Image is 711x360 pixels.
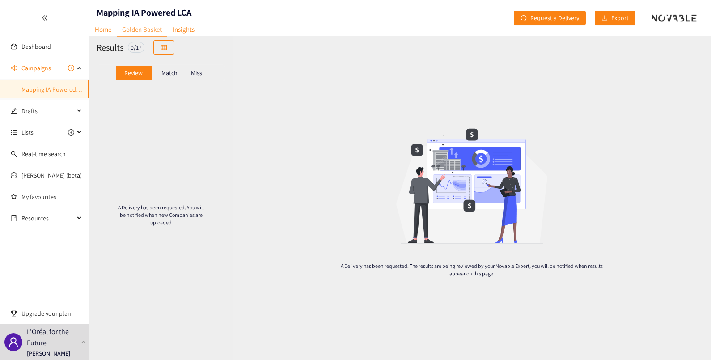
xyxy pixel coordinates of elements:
p: A Delivery has been requested. You will be notified when new Companies are uploaded [118,203,204,226]
span: edit [11,108,17,114]
p: Match [161,69,178,76]
span: Campaigns [21,59,51,77]
span: Request a Delivery [530,13,579,23]
div: 0 / 17 [128,42,144,53]
a: Real-time search [21,150,66,158]
span: download [601,15,608,22]
span: Drafts [21,102,74,120]
span: Lists [21,123,34,141]
a: My favourites [21,188,82,206]
p: Miss [191,69,202,76]
a: Golden Basket [117,22,167,37]
span: Export [611,13,629,23]
span: double-left [42,15,48,21]
p: [PERSON_NAME] [27,348,70,358]
a: Insights [167,22,200,36]
span: redo [521,15,527,22]
a: [PERSON_NAME] (beta) [21,171,82,179]
a: Dashboard [21,42,51,51]
span: user [8,337,19,347]
div: Widget de chat [566,263,711,360]
span: sound [11,65,17,71]
p: A Delivery has been requested. The results are being reviewed by your Novable Expert, you will be... [334,262,610,277]
span: table [161,44,167,51]
h2: Results [97,41,123,54]
span: Upgrade your plan [21,305,82,322]
p: L'Oréal for the Future [27,326,77,348]
span: book [11,215,17,221]
a: Mapping IA Powered LCA [21,85,88,93]
h1: Mapping IA Powered LCA [97,6,191,19]
span: plus-circle [68,65,74,71]
span: unordered-list [11,129,17,136]
a: Home [89,22,117,36]
button: redoRequest a Delivery [514,11,586,25]
button: downloadExport [595,11,635,25]
iframe: Chat Widget [566,263,711,360]
span: plus-circle [68,129,74,136]
p: Review [124,69,143,76]
button: table [153,40,174,55]
span: trophy [11,310,17,317]
span: Resources [21,209,74,227]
